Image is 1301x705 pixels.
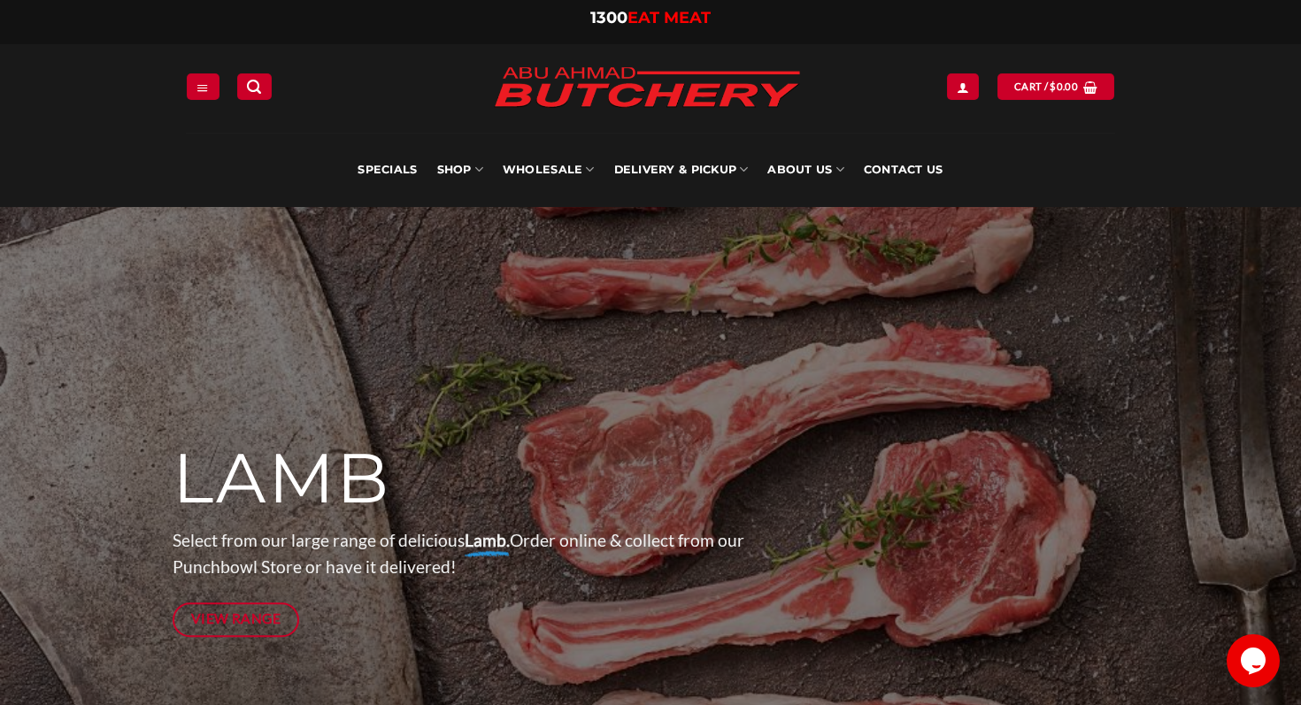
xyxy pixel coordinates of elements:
[864,133,943,207] a: Contact Us
[1050,79,1056,95] span: $
[187,73,219,99] a: Menu
[590,8,711,27] a: 1300EAT MEAT
[614,133,749,207] a: Delivery & Pickup
[1050,80,1078,92] bdi: 0.00
[465,530,510,550] strong: Lamb.
[173,602,299,637] a: View Range
[173,530,744,578] span: Select from our large range of delicious Order online & collect from our Punchbowl Store or have ...
[237,73,271,99] a: Search
[1014,79,1078,95] span: Cart /
[479,55,815,122] img: Abu Ahmad Butchery
[590,8,627,27] span: 1300
[997,73,1114,99] a: View cart
[767,133,843,207] a: About Us
[627,8,711,27] span: EAT MEAT
[358,133,417,207] a: Specials
[947,73,979,99] a: Login
[173,436,391,521] span: LAMB
[437,133,483,207] a: SHOP
[503,133,595,207] a: Wholesale
[191,608,281,630] span: View Range
[1227,634,1283,687] iframe: chat widget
